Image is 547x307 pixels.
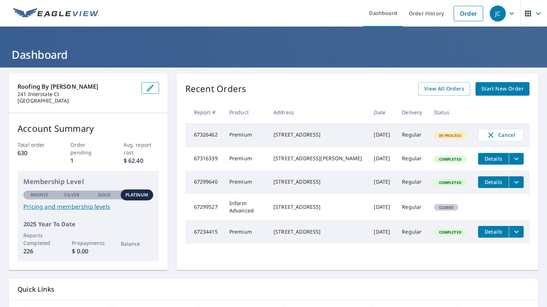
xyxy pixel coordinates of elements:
p: Recent Orders [185,82,247,96]
td: 67234415 [185,220,224,243]
div: JC [490,5,506,22]
p: 630 [18,149,53,157]
div: [STREET_ADDRESS] [273,131,362,138]
p: Avg. report cost [124,141,159,156]
p: Prepayments [72,239,104,247]
td: Premium [224,170,268,194]
td: 67299640 [185,170,224,194]
td: Inform Advanced [224,194,268,220]
th: Delivery [396,101,428,123]
span: In Process [435,133,466,138]
span: Details [482,179,504,185]
button: filesDropdownBtn-67299640 [509,176,524,188]
td: [DATE] [368,123,396,147]
a: Start New Order [476,82,529,96]
p: Bronze [31,192,49,198]
td: Regular [396,147,428,170]
span: Details [482,155,504,162]
p: Account Summary [18,122,159,135]
div: [STREET_ADDRESS] [273,178,362,185]
p: Roofing By [PERSON_NAME] [18,82,136,91]
p: Order pending [70,141,106,156]
p: $ 62.40 [124,156,159,165]
span: Completed [435,157,466,162]
span: Closed [435,205,458,210]
p: Balance [121,240,153,247]
p: Quick Links [18,285,529,294]
button: detailsBtn-67316339 [478,153,509,165]
a: Order [454,6,483,21]
span: Cancel [486,131,516,139]
p: [GEOGRAPHIC_DATA] [18,97,136,104]
td: [DATE] [368,194,396,220]
div: [STREET_ADDRESS] [273,228,362,235]
td: [DATE] [368,220,396,243]
button: detailsBtn-67234415 [478,226,509,238]
p: Gold [98,192,110,198]
td: Premium [224,147,268,170]
th: Status [428,101,473,123]
p: Total order [18,141,53,149]
button: filesDropdownBtn-67234415 [509,226,524,238]
td: Regular [396,123,428,147]
td: Regular [396,220,428,243]
td: [DATE] [368,147,396,170]
td: Regular [396,170,428,194]
span: Completed [435,180,466,185]
span: Start New Order [481,84,524,93]
p: $ 0.00 [72,247,104,256]
td: Premium [224,123,268,147]
p: 241 Interstate Ct [18,91,136,97]
th: Product [224,101,268,123]
td: Premium [224,220,268,243]
p: Reports Completed [23,231,56,247]
td: 67326462 [185,123,224,147]
div: [STREET_ADDRESS] [273,203,362,211]
p: Silver [64,192,79,198]
span: Details [482,228,504,235]
img: EV Logo [13,8,99,19]
span: View All Orders [424,84,464,93]
button: Cancel [478,129,524,141]
td: 67299527 [185,194,224,220]
th: Report # [185,101,224,123]
span: Completed [435,230,466,235]
p: Platinum [125,192,148,198]
p: 1 [70,156,106,165]
p: Membership Level [23,177,153,187]
button: filesDropdownBtn-67316339 [509,153,524,165]
td: 67316339 [185,147,224,170]
p: 2025 Year To Date [23,220,153,229]
th: Date [368,101,396,123]
h1: Dashboard [9,47,538,62]
a: Pricing and membership levels [23,202,153,211]
td: Regular [396,194,428,220]
button: detailsBtn-67299640 [478,176,509,188]
th: Address [268,101,368,123]
a: View All Orders [418,82,470,96]
p: 226 [23,247,56,256]
div: [STREET_ADDRESS][PERSON_NAME] [273,155,362,162]
td: [DATE] [368,170,396,194]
